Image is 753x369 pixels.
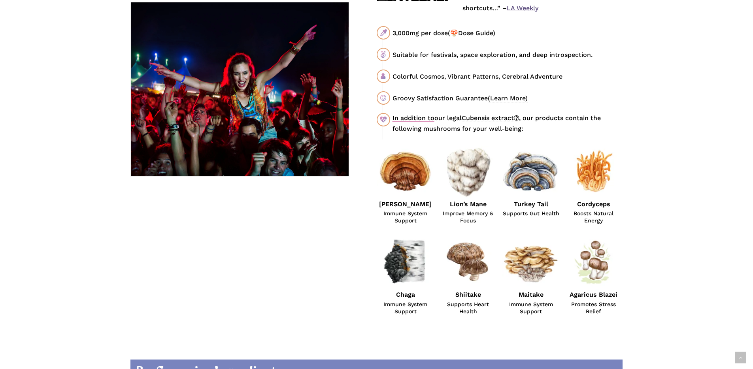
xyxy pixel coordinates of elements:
span: Immune System Support [502,301,560,315]
img: Lions Mane Mushroom Illustration [439,143,497,201]
img: Turkey Tail Mushroom Illustration [502,143,560,201]
div: 3,000mg per dose [393,28,623,38]
img: Agaricus Blazel Murrill Mushroom Illustration [565,233,623,291]
a: LA Weekly [507,4,538,12]
div: Suitable for festivals, space exploration, and deep introspection. [393,50,623,60]
span: (🍄Dose Guide) [448,29,495,37]
strong: Shiitake [455,291,481,298]
img: Maitake Mushroom Illustration [502,233,560,291]
a: Back to top [735,352,746,363]
strong: Turkey Tail [514,200,548,208]
img: Red Reishi Mushroom Illustration [377,143,434,201]
img: Cordyceps Mushroom Illustration [565,143,623,201]
span: Immune System Support [377,301,434,315]
img: Shiitake Mushroom Illustration [439,233,497,291]
strong: [PERSON_NAME] [379,200,432,208]
span: Promotes Stress Relief [565,301,623,315]
span: Supports Heart Health [439,301,497,315]
strong: Lion’s Mane [450,200,487,208]
a: Cubensis extract [462,114,519,122]
strong: Chaga [396,291,415,298]
span: Supports Gut Health [502,210,560,217]
span: Improve Memory & Focus [439,210,497,224]
span: (Learn More) [488,94,528,102]
strong: Agaricus Blazei [570,291,617,298]
div: Groovy Satisfaction Guarantee [393,93,623,103]
span: Immune System Support [377,210,434,224]
div: Colorful Cosmos, Vibrant Patterns, Cerebral Adventure [393,72,623,81]
span: Boosts Natural Energy [565,210,623,224]
u: In addition to [393,114,434,122]
strong: Maitake [519,291,544,298]
div: our legal , our products contain the following mushrooms for your well-being: [393,113,623,134]
img: Chaga Mushroom Illustration [377,233,434,291]
strong: Cordyceps [577,200,610,208]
